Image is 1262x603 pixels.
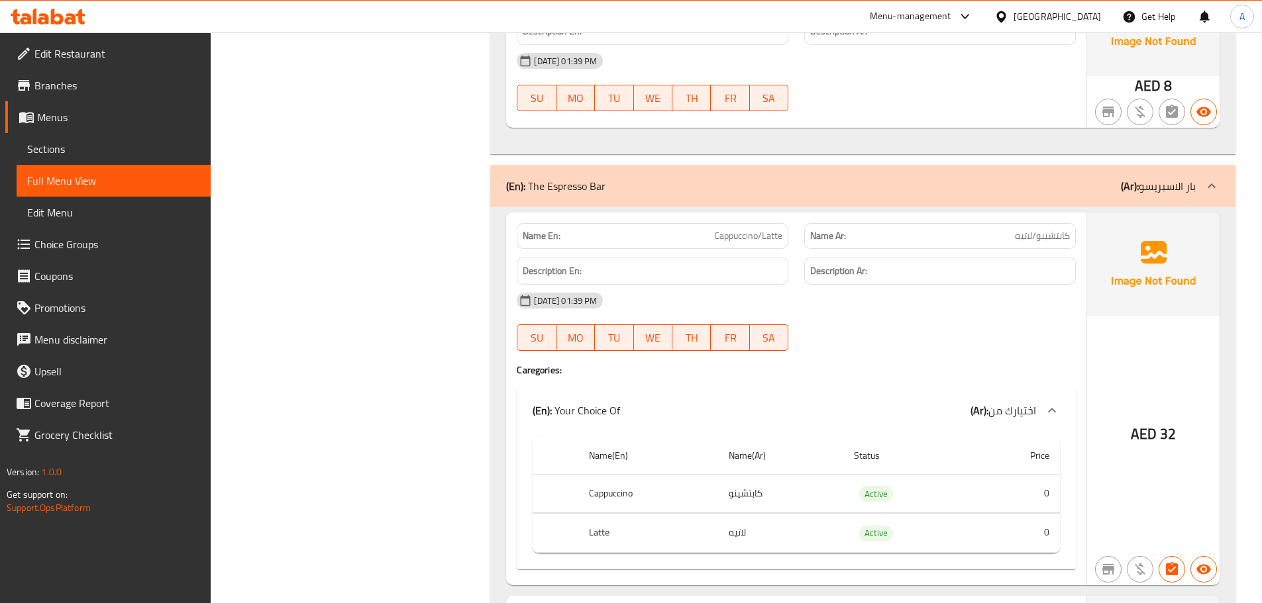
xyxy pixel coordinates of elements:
[678,89,706,108] span: TH
[556,324,595,351] button: MO
[34,332,200,348] span: Menu disclaimer
[672,85,711,111] button: TH
[718,514,843,553] td: لاتيه
[523,328,551,348] span: SU
[859,526,893,541] div: Active
[5,228,211,260] a: Choice Groups
[1121,176,1139,196] b: (Ar):
[639,89,667,108] span: WE
[517,363,1076,377] h4: Caregories:
[1160,421,1176,447] span: 32
[34,363,200,379] span: Upsell
[1135,73,1161,99] span: AED
[1087,212,1220,316] img: Ae5nvW7+0k+MAAAAAElFTkSuQmCC
[5,38,211,70] a: Edit Restaurant
[810,229,846,243] strong: Name Ar:
[716,89,744,108] span: FR
[34,427,200,443] span: Grocery Checklist
[1159,99,1185,125] button: Not has choices
[517,389,1076,432] div: (En): Your Choice Of(Ar):اختيارك من
[1121,178,1196,194] p: بار الاسبريسو
[595,85,633,111] button: TU
[711,324,749,351] button: FR
[1095,99,1122,125] button: Not branch specific item
[810,23,867,40] strong: Description Ar:
[578,474,718,513] th: Cappuccino
[639,328,667,348] span: WE
[1190,99,1217,125] button: Available
[41,463,62,481] span: 1.0.0
[7,463,39,481] span: Version:
[517,324,556,351] button: SU
[600,328,628,348] span: TU
[5,387,211,419] a: Coverage Report
[34,395,200,411] span: Coverage Report
[27,141,200,157] span: Sections
[5,260,211,292] a: Coupons
[716,328,744,348] span: FR
[750,85,788,111] button: SA
[562,328,590,348] span: MO
[27,205,200,220] span: Edit Menu
[859,486,893,502] div: Active
[810,263,867,279] strong: Description Ar:
[859,526,893,541] span: Active
[529,55,602,68] span: [DATE] 01:39 PM
[490,165,1236,207] div: (En): The Espresso Bar(Ar):بار الاسبريسو
[755,89,783,108] span: SA
[859,487,893,502] span: Active
[5,70,211,101] a: Branches
[5,419,211,451] a: Grocery Checklist
[506,176,525,196] b: (En):
[973,474,1060,513] td: 0
[523,263,582,279] strong: Description En:
[1239,9,1245,24] span: A
[533,400,552,420] b: (En):
[7,499,91,516] a: Support.OpsPlatform
[750,324,788,351] button: SA
[578,437,718,475] th: Name(En)
[1131,421,1157,447] span: AED
[1014,9,1101,24] div: [GEOGRAPHIC_DATA]
[529,295,602,307] span: [DATE] 01:39 PM
[1127,556,1153,582] button: Purchased item
[634,85,672,111] button: WE
[1159,556,1185,582] button: Has choices
[1095,556,1122,582] button: Not branch specific item
[533,402,620,418] p: Your Choice Of
[5,292,211,324] a: Promotions
[523,89,551,108] span: SU
[711,85,749,111] button: FR
[5,101,211,133] a: Menus
[34,236,200,252] span: Choice Groups
[578,514,718,553] th: Latte
[973,437,1060,475] th: Price
[1164,73,1172,99] span: 8
[517,85,556,111] button: SU
[973,514,1060,553] td: 0
[34,300,200,316] span: Promotions
[5,355,211,387] a: Upsell
[34,77,200,93] span: Branches
[870,9,951,24] div: Menu-management
[1015,229,1070,243] span: كابتشينو/لاتيه
[34,268,200,284] span: Coupons
[523,229,560,243] strong: Name En:
[843,437,973,475] th: Status
[7,486,68,503] span: Get support on:
[714,229,782,243] span: Cappuccino/Latte
[556,85,595,111] button: MO
[17,197,211,228] a: Edit Menu
[37,109,200,125] span: Menus
[17,165,211,197] a: Full Menu View
[672,324,711,351] button: TH
[988,400,1036,420] span: اختيارك من
[595,324,633,351] button: TU
[17,133,211,165] a: Sections
[678,328,706,348] span: TH
[755,328,783,348] span: SA
[718,437,843,475] th: Name(Ar)
[27,173,200,189] span: Full Menu View
[506,178,605,194] p: The Espresso Bar
[533,437,1060,553] table: choices table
